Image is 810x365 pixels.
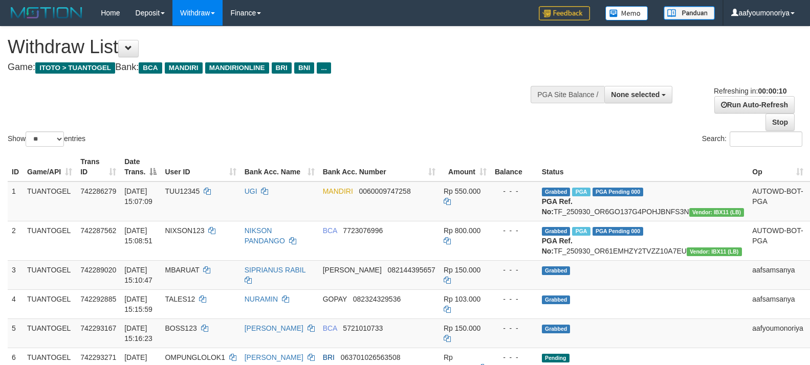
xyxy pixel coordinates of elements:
span: Grabbed [542,325,571,333]
img: Feedback.jpg [539,6,590,20]
span: BCA [323,324,337,332]
td: TUANTOGEL [23,260,76,289]
a: Stop [765,113,795,131]
strong: 00:00:10 [758,87,786,95]
div: - - - [495,225,534,236]
span: Pending [542,354,570,362]
td: AUTOWD-BOT-PGA [748,181,807,221]
span: Vendor URL: https://dashboard.q2checkout.com/secure [687,247,742,256]
a: Run Auto-Refresh [714,96,795,113]
span: ... [317,62,331,74]
span: Grabbed [542,266,571,275]
span: 742293167 [80,324,116,332]
label: Show entries [8,131,85,147]
span: MANDIRI [323,187,353,195]
a: UGI [245,187,257,195]
th: Game/API: activate to sort column ascending [23,152,76,181]
div: - - - [495,186,534,196]
td: 3 [8,260,23,289]
span: Marked by aafdream [572,227,590,236]
span: Rp 150.000 [444,324,480,332]
a: [PERSON_NAME] [245,353,303,361]
select: Showentries [26,131,64,147]
span: Grabbed [542,188,571,196]
span: Grabbed [542,295,571,304]
td: aafyoumonoriya [748,318,807,348]
span: BRI [323,353,335,361]
div: - - - [495,352,534,362]
th: Bank Acc. Name: activate to sort column ascending [240,152,319,181]
th: User ID: activate to sort column ascending [161,152,240,181]
span: [DATE] 15:15:59 [124,295,152,313]
td: TUANTOGEL [23,181,76,221]
span: Copy 082324329536 to clipboard [353,295,401,303]
button: None selected [604,86,672,103]
span: BOSS123 [165,324,196,332]
span: Copy 5721010733 to clipboard [343,324,383,332]
span: 742289020 [80,266,116,274]
th: Status [538,152,749,181]
span: TALES12 [165,295,195,303]
td: AUTOWD-BOT-PGA [748,221,807,260]
span: Rp 150.000 [444,266,480,274]
img: Button%20Memo.svg [605,6,648,20]
input: Search: [730,131,802,147]
span: Rp 103.000 [444,295,480,303]
a: SIPRIANUS RABIL [245,266,305,274]
td: 5 [8,318,23,348]
th: ID [8,152,23,181]
div: PGA Site Balance / [531,86,604,103]
span: Vendor URL: https://dashboard.q2checkout.com/secure [689,208,745,217]
th: Op: activate to sort column ascending [748,152,807,181]
td: TUANTOGEL [23,318,76,348]
img: panduan.png [664,6,715,20]
th: Balance [491,152,538,181]
span: [PERSON_NAME] [323,266,382,274]
a: NIKSON PANDANGO [245,226,285,245]
img: MOTION_logo.png [8,5,85,20]
b: PGA Ref. No: [542,237,573,255]
td: TF_250930_OR61EMHZY2TVZZ10A7EU [538,221,749,260]
span: BRI [272,62,292,74]
span: 742287562 [80,226,116,235]
span: MBARUAT [165,266,199,274]
span: ITOTO > TUANTOGEL [35,62,115,74]
span: Copy 082144395657 to clipboard [387,266,435,274]
span: Copy 063701026563508 to clipboard [341,353,401,361]
span: BNI [294,62,314,74]
th: Date Trans.: activate to sort column descending [120,152,161,181]
span: OMPUNGLOLOK1 [165,353,225,361]
span: TUU12345 [165,187,200,195]
h4: Game: Bank: [8,62,530,73]
span: None selected [611,90,660,99]
span: PGA Pending [593,227,644,236]
div: - - - [495,323,534,333]
span: PGA Pending [593,188,644,196]
th: Amount: activate to sort column ascending [440,152,491,181]
td: aafsamsanya [748,289,807,318]
span: [DATE] 15:10:47 [124,266,152,284]
div: - - - [495,294,534,304]
span: [DATE] 15:08:51 [124,226,152,245]
span: MANDIRI [165,62,203,74]
span: Copy 0060009747258 to clipboard [359,187,410,195]
span: BCA [139,62,162,74]
td: aafsamsanya [748,260,807,289]
b: PGA Ref. No: [542,197,573,216]
h1: Withdraw List [8,37,530,57]
td: TF_250930_OR6GO137G4POHJBNFS3N [538,181,749,221]
td: TUANTOGEL [23,221,76,260]
span: [DATE] 15:07:09 [124,187,152,206]
span: Copy 7723076996 to clipboard [343,226,383,235]
th: Trans ID: activate to sort column ascending [76,152,120,181]
a: NURAMIN [245,295,278,303]
span: Grabbed [542,227,571,236]
span: 742286279 [80,187,116,195]
span: 742293271 [80,353,116,361]
span: MANDIRIONLINE [205,62,269,74]
td: TUANTOGEL [23,289,76,318]
td: 2 [8,221,23,260]
span: GOPAY [323,295,347,303]
td: 4 [8,289,23,318]
span: Rp 800.000 [444,226,480,235]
